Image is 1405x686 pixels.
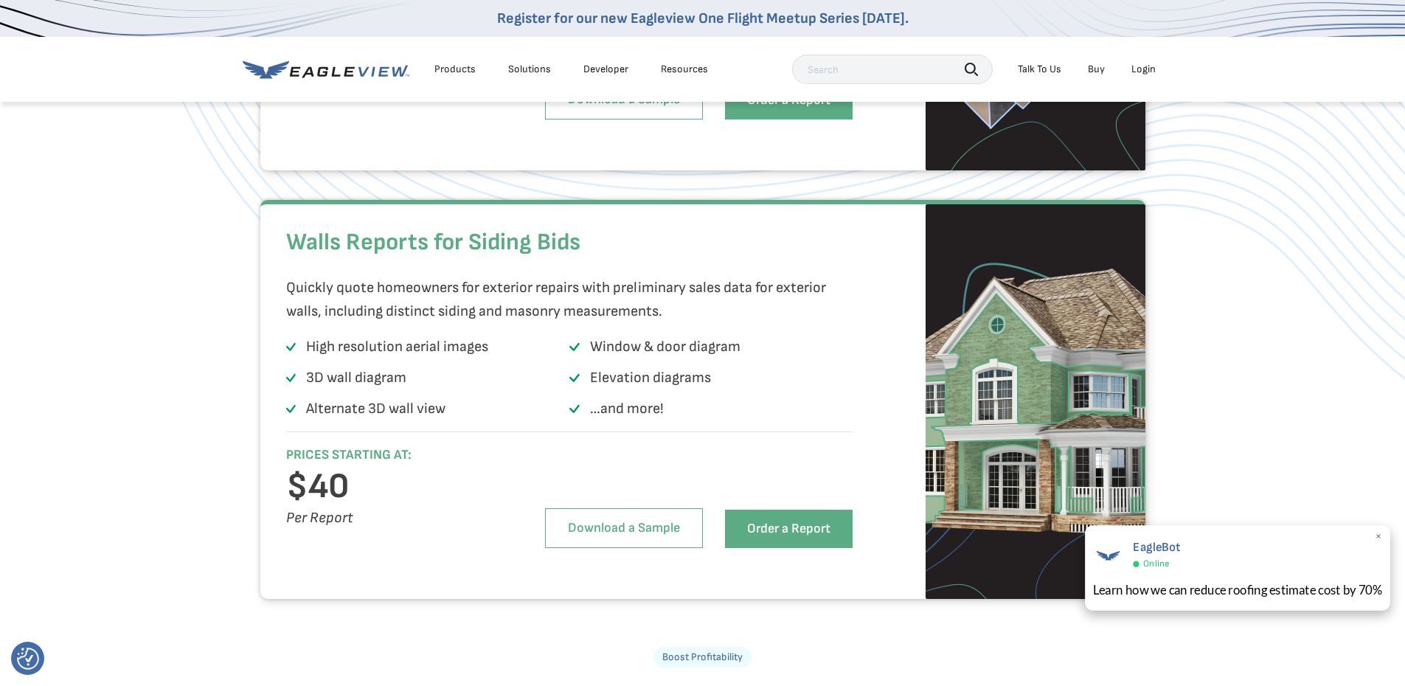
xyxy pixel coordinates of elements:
[434,63,476,76] div: Products
[286,475,499,499] h3: $40
[1131,63,1156,76] div: Login
[590,397,664,420] p: …and more!
[1093,581,1383,599] div: Learn how we can reduce roofing estimate cost by 70%
[1375,530,1383,545] span: ×
[286,447,499,464] h6: PRICES STARTING AT:
[1018,63,1061,76] div: Talk To Us
[1133,540,1180,555] span: EagleBot
[1088,63,1105,76] a: Buy
[286,509,353,527] i: Per Report
[1093,540,1124,571] img: EagleBot
[306,397,445,420] p: Alternate 3D wall view
[306,366,406,389] p: 3D wall diagram
[792,55,993,84] input: Search
[583,63,628,76] a: Developer
[590,335,740,358] p: Window & door diagram
[306,335,488,358] p: High resolution aerial images
[590,366,711,389] p: Elevation diagrams
[725,510,853,548] a: Order a Report
[1143,558,1170,570] span: Online
[17,648,39,670] button: Consent Preferences
[653,647,752,668] p: Boost Profitability
[286,276,845,323] p: Quickly quote homeowners for exterior repairs with preliminary sales data for exterior walls, inc...
[545,508,703,548] a: Download a Sample
[661,63,708,76] div: Resources
[497,10,909,27] a: Register for our new Eagleview One Flight Meetup Series [DATE].
[17,648,39,670] img: Revisit consent button
[508,63,551,76] div: Solutions
[286,221,853,265] h2: Walls Reports for Siding Bids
